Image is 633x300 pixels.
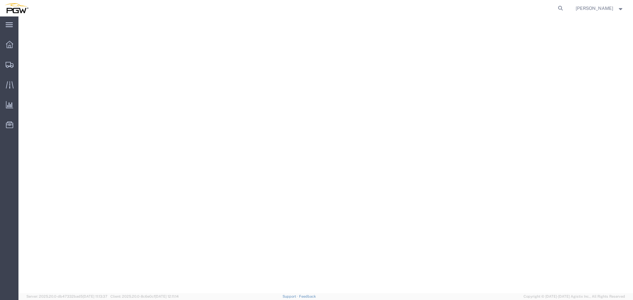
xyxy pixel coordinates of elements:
[110,294,179,298] span: Client: 2025.20.0-8c6e0cf
[18,16,633,293] iframe: FS Legacy Container
[283,294,299,298] a: Support
[575,4,624,12] button: [PERSON_NAME]
[299,294,316,298] a: Feedback
[155,294,179,298] span: [DATE] 12:11:14
[83,294,107,298] span: [DATE] 11:13:37
[576,5,613,12] span: Phillip Thornton
[26,294,107,298] span: Server: 2025.20.0-db47332bad5
[5,3,28,13] img: logo
[524,294,625,299] span: Copyright © [DATE]-[DATE] Agistix Inc., All Rights Reserved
